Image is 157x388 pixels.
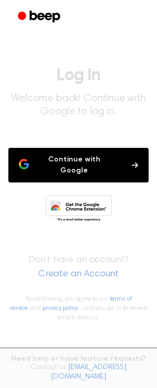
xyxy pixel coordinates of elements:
[8,67,149,84] h1: Log In
[10,7,70,27] a: Beep
[8,253,149,282] p: Don’t have an account?
[10,267,147,282] a: Create an Account
[51,364,127,381] a: [EMAIL_ADDRESS][DOMAIN_NAME]
[8,148,149,182] button: Continue with Google
[8,294,149,322] p: By continuing, you agree to our and , and you opt in to receive emails from us.
[42,305,78,311] a: privacy policy
[8,92,149,118] p: Welcome back! Continue with Google to log in.
[6,363,151,382] span: Contact us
